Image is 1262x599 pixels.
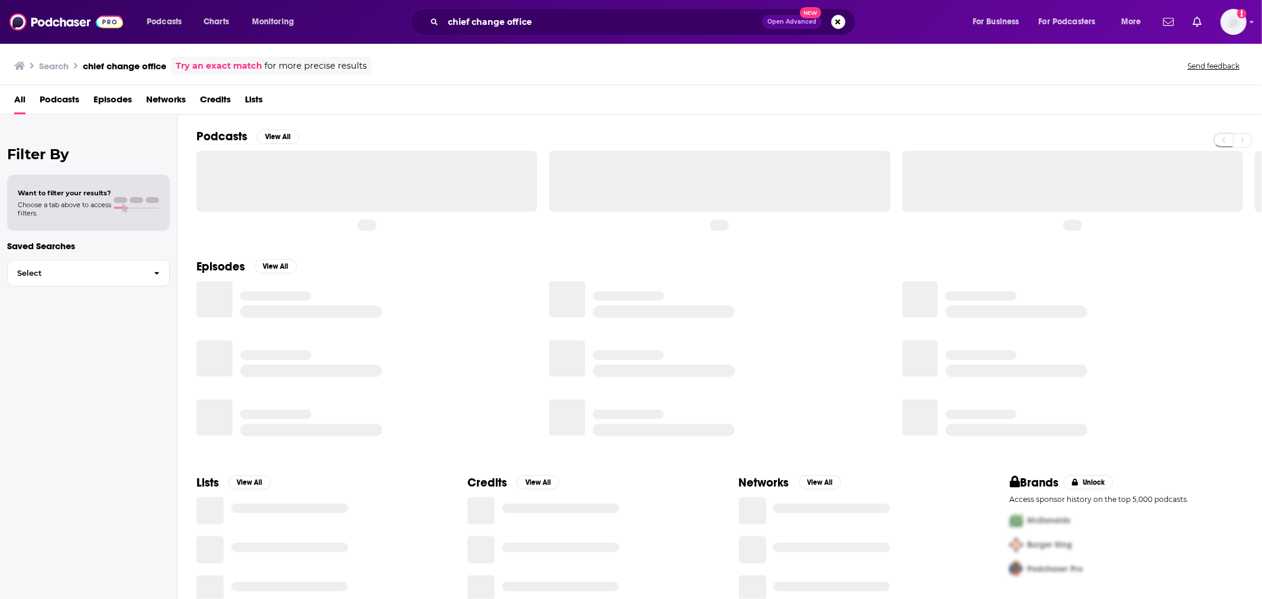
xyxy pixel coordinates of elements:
a: Show notifications dropdown [1188,12,1206,32]
img: User Profile [1221,9,1247,35]
span: More [1121,14,1141,30]
button: Unlock [1063,475,1113,489]
h3: chief change office [83,60,166,72]
button: Select [7,260,170,286]
button: View All [517,475,559,489]
a: CreditsView All [467,475,559,490]
button: View All [257,130,299,144]
span: Logged in as hmill [1221,9,1247,35]
h2: Podcasts [196,129,247,144]
span: Open Advanced [767,19,816,25]
h2: Credits [467,475,507,490]
a: Episodes [93,90,132,114]
a: Charts [196,12,236,31]
button: View All [799,475,841,489]
span: Charts [204,14,229,30]
button: Show profile menu [1221,9,1247,35]
button: open menu [964,12,1034,31]
h3: Search [39,60,69,72]
span: for more precise results [264,59,367,73]
a: PodcastsView All [196,129,299,144]
span: McDonalds [1028,516,1071,526]
img: First Pro Logo [1005,508,1028,533]
span: For Podcasters [1039,14,1096,30]
span: Podcasts [147,14,182,30]
p: Access sponsor history on the top 5,000 podcasts. [1010,495,1243,504]
button: View All [254,259,297,273]
span: Burger King [1028,540,1073,550]
button: open menu [138,12,197,31]
img: Second Pro Logo [1005,533,1028,557]
button: open menu [244,12,309,31]
span: Select [8,269,144,277]
span: New [800,7,821,18]
img: Podchaser - Follow, Share and Rate Podcasts [9,11,123,33]
button: open menu [1113,12,1156,31]
h2: Networks [739,475,789,490]
a: NetworksView All [739,475,841,490]
a: Networks [146,90,186,114]
a: EpisodesView All [196,259,297,274]
svg: Add a profile image [1237,9,1247,18]
span: Monitoring [252,14,294,30]
h2: Filter By [7,146,170,163]
a: ListsView All [196,475,271,490]
a: Credits [200,90,231,114]
a: All [14,90,25,114]
a: Try an exact match [176,59,262,73]
span: Want to filter your results? [18,189,111,197]
button: open menu [1031,12,1113,31]
a: Podcasts [40,90,79,114]
button: Open AdvancedNew [762,15,822,29]
p: Saved Searches [7,240,170,252]
div: Search podcasts, credits, & more... [422,8,867,36]
button: Send feedback [1184,61,1243,71]
span: Choose a tab above to access filters. [18,201,111,217]
a: Show notifications dropdown [1158,12,1179,32]
span: Podchaser Pro [1028,564,1083,574]
h2: Brands [1010,475,1059,490]
h2: Lists [196,475,219,490]
button: View All [228,475,271,489]
a: Lists [245,90,263,114]
input: Search podcasts, credits, & more... [443,12,762,31]
img: Third Pro Logo [1005,557,1028,581]
h2: Episodes [196,259,245,274]
span: For Business [973,14,1019,30]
